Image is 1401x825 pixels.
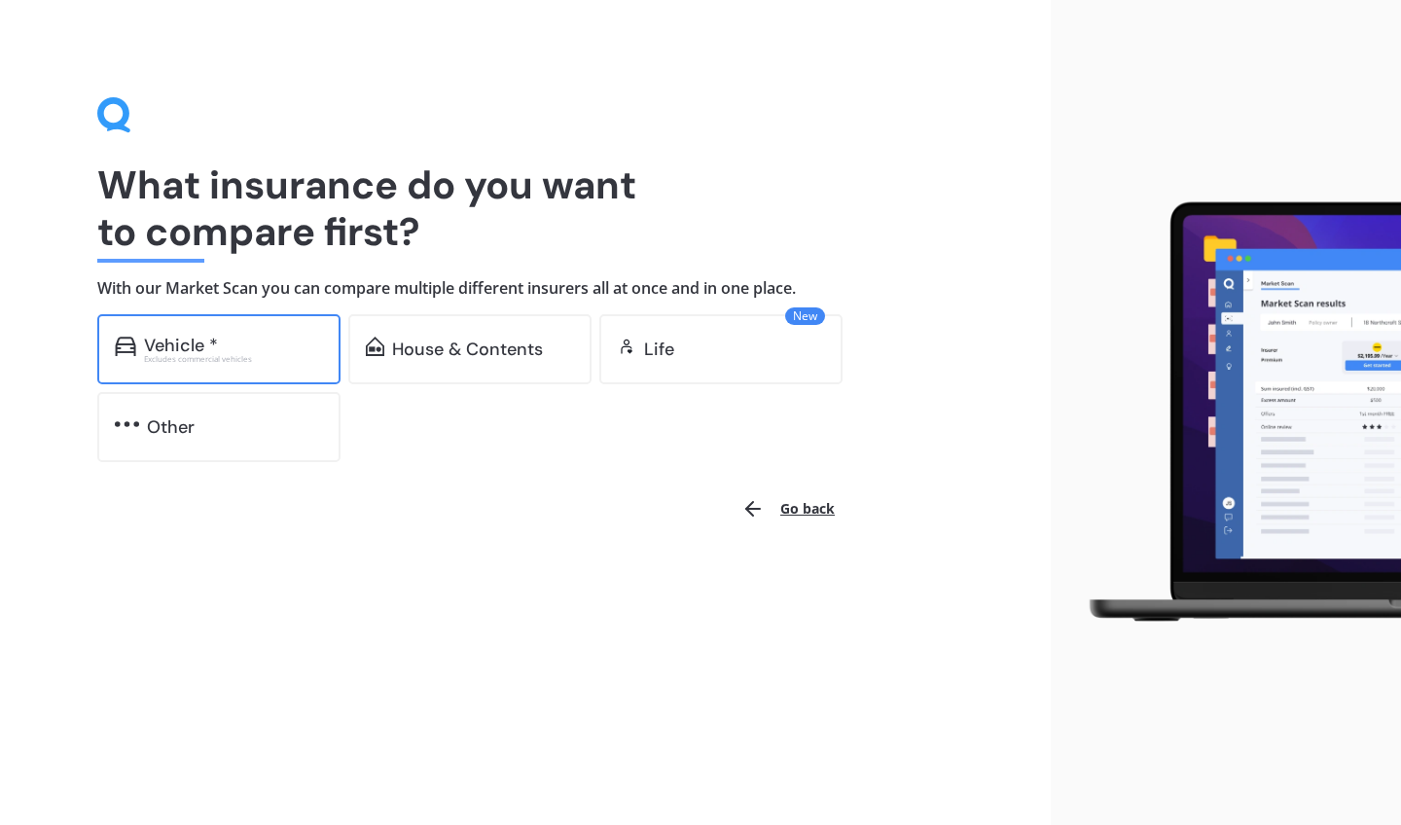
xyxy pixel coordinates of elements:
span: New [785,307,825,325]
div: Vehicle * [144,336,218,355]
button: Go back [730,485,846,532]
img: car.f15378c7a67c060ca3f3.svg [115,337,136,356]
div: Life [644,340,674,359]
img: life.f720d6a2d7cdcd3ad642.svg [617,337,636,356]
img: home-and-contents.b802091223b8502ef2dd.svg [366,337,384,356]
div: Other [147,417,195,437]
div: Excludes commercial vehicles [144,355,323,363]
h1: What insurance do you want to compare first? [97,161,953,255]
h4: With our Market Scan you can compare multiple different insurers all at once and in one place. [97,278,953,299]
div: House & Contents [392,340,543,359]
img: other.81dba5aafe580aa69f38.svg [115,414,139,434]
img: laptop.webp [1066,193,1401,632]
